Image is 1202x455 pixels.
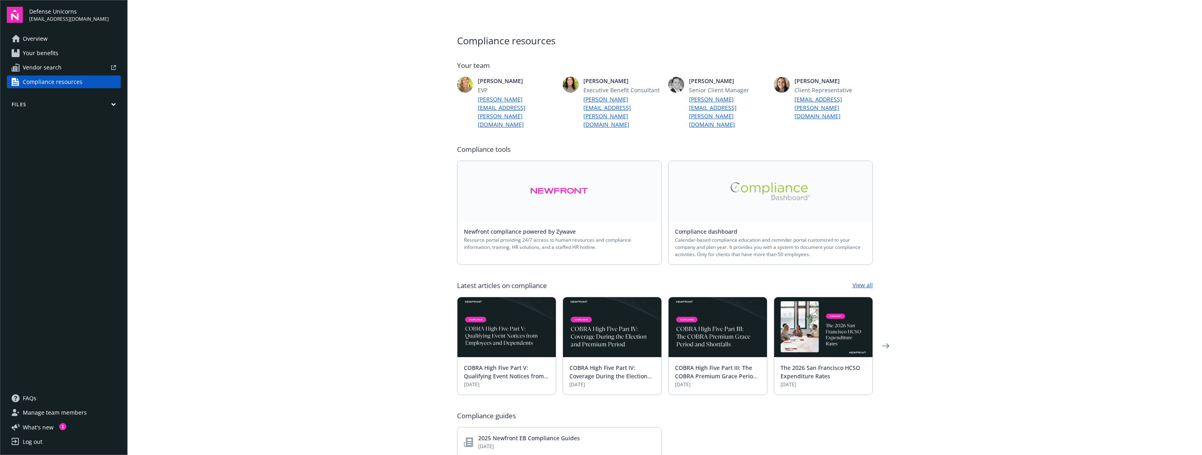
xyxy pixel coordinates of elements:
[774,297,873,357] img: BLOG+Card Image - Compliance - 2026 SF HCSO Expenditure Rates - 08-26-25.jpg
[675,381,761,388] span: [DATE]
[879,340,892,352] a: Next
[781,364,860,380] a: The 2026 San Francisco HCSO Expenditure Rates
[464,381,549,388] span: [DATE]
[731,182,811,200] img: Alt
[478,95,556,129] a: [PERSON_NAME][EMAIL_ADDRESS][PERSON_NAME][DOMAIN_NAME]
[795,86,873,94] span: Client Representative
[675,364,757,388] a: COBRA High Five Part III: The COBRA Premium Grace Period and Shortfalls
[23,61,62,74] span: Vendor search
[478,77,556,85] span: [PERSON_NAME]
[478,443,580,450] span: [DATE]
[781,381,866,388] span: [DATE]
[59,422,66,429] div: 1
[23,406,87,419] span: Manage team members
[675,228,744,235] a: Compliance dashboard
[563,77,579,93] img: photo
[689,86,767,94] span: Senior Client Manager
[7,76,121,88] a: Compliance resources
[23,392,36,405] span: FAQs
[668,77,684,93] img: photo
[7,7,23,23] img: navigator-logo.svg
[583,95,662,129] a: [PERSON_NAME][EMAIL_ADDRESS][PERSON_NAME][DOMAIN_NAME]
[478,86,556,94] span: EVP
[457,411,516,421] span: Compliance guides
[457,77,473,93] img: photo
[7,101,121,111] button: Files
[457,297,556,357] img: BLOG-Card Image - Compliance - COBRA High Five Pt 5 - 09-11-25.jpg
[569,364,647,388] a: COBRA High Five Part IV: Coverage During the Election and Premium Period
[29,7,109,16] span: Defense Unicorns
[795,77,873,85] span: [PERSON_NAME]
[23,435,42,448] div: Log out
[530,182,588,200] img: Alt
[457,61,873,70] span: Your team
[569,381,655,388] span: [DATE]
[583,77,662,85] span: [PERSON_NAME]
[23,32,48,45] span: Overview
[563,297,661,357] img: BLOG-Card Image - Compliance - COBRA High Five Pt 4 - 09-04-25.jpg
[464,236,655,251] span: Resource portal providing 24/7 access to human resources and compliance information, training, HR...
[23,76,82,88] span: Compliance resources
[29,16,109,23] span: [EMAIL_ADDRESS][DOMAIN_NAME]
[478,434,580,442] a: 2025 Newfront EB Compliance Guides
[29,7,121,23] button: Defense Unicorns[EMAIL_ADDRESS][DOMAIN_NAME]
[457,34,873,48] span: Compliance resources
[669,161,873,221] a: Alt
[457,161,661,221] a: Alt
[669,297,767,357] img: BLOG-Card Image - Compliance - COBRA High Five Pt 3 - 09-03-25.jpg
[464,228,582,235] a: Newfront compliance powered by Zywave
[853,281,873,290] a: View all
[23,47,58,60] span: Your benefits
[7,47,121,60] a: Your benefits
[7,423,66,431] button: What's new1
[774,77,790,93] img: photo
[7,392,121,405] a: FAQs
[464,364,544,388] a: COBRA High Five Part V: Qualifying Event Notices from Employees and Dependents
[23,423,54,431] span: What ' s new
[457,281,547,290] span: Latest articles on compliance
[795,95,873,120] a: [EMAIL_ADDRESS][PERSON_NAME][DOMAIN_NAME]
[689,77,767,85] span: [PERSON_NAME]
[7,32,121,45] a: Overview
[675,236,866,258] span: Calendar-based compliance education and reminder portal customized to your company and plan year....
[7,61,121,74] a: Vendor search
[689,95,767,129] a: [PERSON_NAME][EMAIL_ADDRESS][PERSON_NAME][DOMAIN_NAME]
[7,406,121,419] a: Manage team members
[457,145,873,154] span: Compliance tools
[583,86,662,94] span: Executive Benefit Consultant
